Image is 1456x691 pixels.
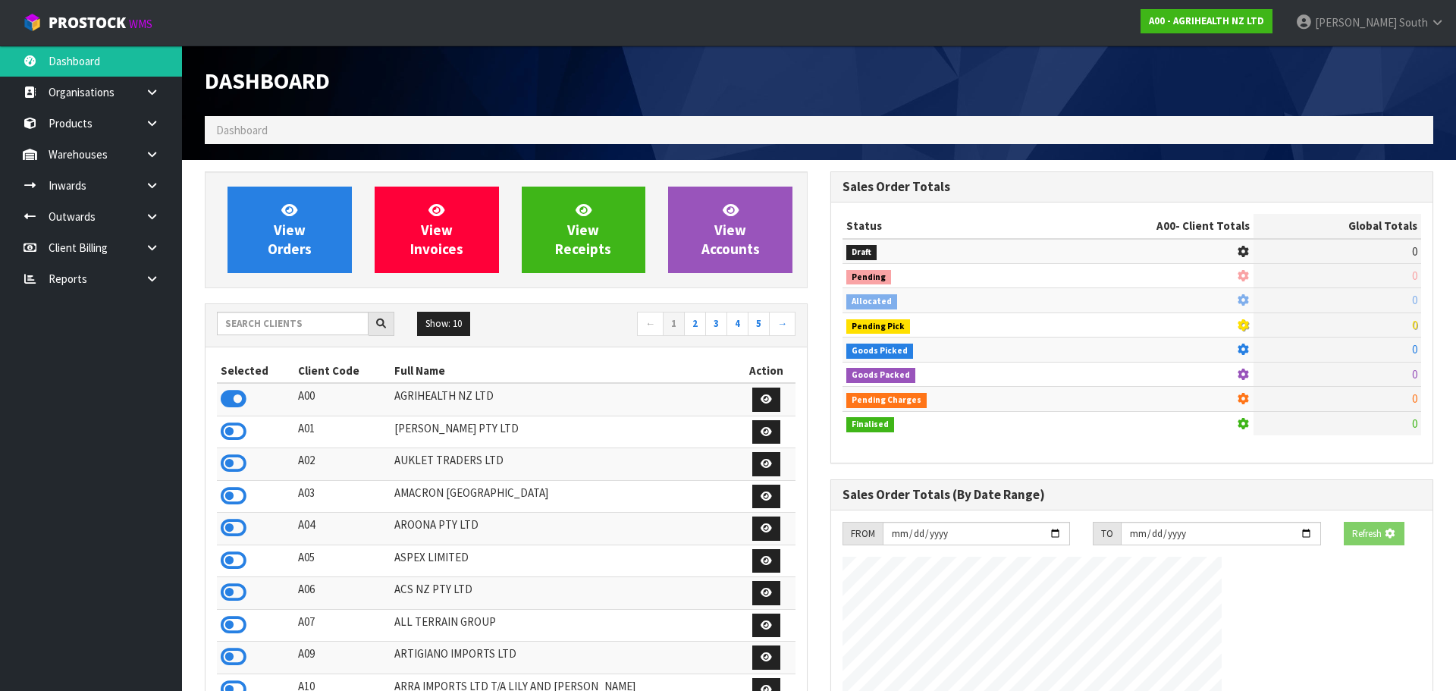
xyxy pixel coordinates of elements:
span: View Accounts [701,201,760,258]
span: A00 [1156,218,1175,233]
th: Status [843,214,1034,238]
a: 4 [726,312,748,336]
td: AUKLET TRADERS LTD [391,448,738,481]
td: ASPEX LIMITED [391,545,738,577]
span: Finalised [846,417,894,432]
a: 1 [663,312,685,336]
th: Full Name [391,359,738,383]
span: Draft [846,245,877,260]
small: WMS [129,17,152,31]
span: 0 [1412,391,1417,406]
span: Dashboard [216,123,268,137]
td: A04 [294,513,391,545]
span: View Invoices [410,201,463,258]
td: A00 [294,383,391,416]
nav: Page navigation [517,312,795,338]
span: 0 [1412,269,1417,283]
strong: A00 - AGRIHEALTH NZ LTD [1149,14,1264,27]
th: Action [737,359,795,383]
span: Goods Picked [846,344,913,359]
td: A07 [294,609,391,642]
td: ACS NZ PTY LTD [391,577,738,610]
a: 5 [748,312,770,336]
span: Pending Charges [846,393,927,408]
div: TO [1093,522,1121,546]
button: Show: 10 [417,312,470,336]
span: 0 [1412,342,1417,356]
a: ViewOrders [227,187,352,273]
td: A02 [294,448,391,481]
td: AGRIHEALTH NZ LTD [391,383,738,416]
span: View Orders [268,201,312,258]
span: Pending [846,270,891,285]
button: Refresh [1344,522,1404,546]
a: 3 [705,312,727,336]
span: Allocated [846,294,897,309]
td: A03 [294,480,391,513]
img: cube-alt.png [23,13,42,32]
span: 0 [1412,293,1417,307]
th: - Client Totals [1034,214,1254,238]
span: 0 [1412,318,1417,332]
span: 0 [1412,244,1417,259]
input: Search clients [217,312,369,335]
h3: Sales Order Totals [843,180,1421,194]
td: AROONA PTY LTD [391,513,738,545]
span: [PERSON_NAME] [1315,15,1397,30]
a: ← [637,312,664,336]
span: ProStock [49,13,126,33]
th: Selected [217,359,294,383]
a: A00 - AGRIHEALTH NZ LTD [1141,9,1272,33]
a: → [769,312,795,336]
span: 0 [1412,367,1417,382]
span: Dashboard [205,66,330,95]
a: ViewAccounts [668,187,792,273]
td: ARTIGIANO IMPORTS LTD [391,642,738,674]
span: Pending Pick [846,319,910,335]
td: ALL TERRAIN GROUP [391,609,738,642]
td: A06 [294,577,391,610]
span: Goods Packed [846,368,915,383]
a: 2 [684,312,706,336]
div: FROM [843,522,883,546]
td: A09 [294,642,391,674]
span: 0 [1412,416,1417,431]
td: AMACRON [GEOGRAPHIC_DATA] [391,480,738,513]
span: South [1399,15,1428,30]
th: Global Totals [1254,214,1421,238]
a: ViewReceipts [522,187,646,273]
td: A05 [294,545,391,577]
a: ViewInvoices [375,187,499,273]
th: Client Code [294,359,391,383]
span: View Receipts [555,201,611,258]
td: A01 [294,416,391,448]
h3: Sales Order Totals (By Date Range) [843,488,1421,502]
td: [PERSON_NAME] PTY LTD [391,416,738,448]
